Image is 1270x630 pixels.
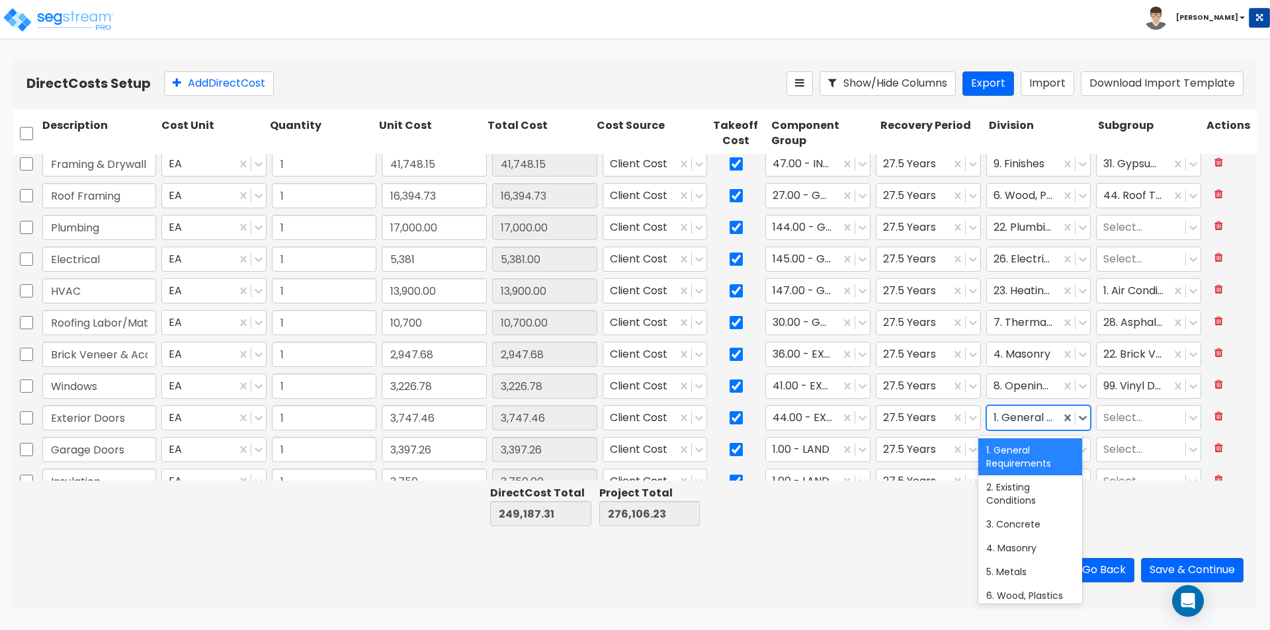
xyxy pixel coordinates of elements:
div: 27.00 - GABLED WOOD ROOF STRUCTURE [765,183,870,208]
div: Client Cost [603,151,708,177]
button: Delete Row [1206,342,1231,365]
button: Delete Row [1206,247,1231,270]
div: Client Cost [603,342,708,367]
div: 27.5 Years [876,469,981,494]
div: Division [986,116,1095,151]
div: 1.00 - LAND [765,437,870,462]
div: 44.00 - EXTERIOR DOORS [765,405,870,430]
div: Client Cost [603,278,708,303]
div: 27.5 Years [876,310,981,335]
div: Client Cost [603,374,708,399]
div: EA [161,374,267,399]
div: 30.00 - GABLED ROOF COVERINGS [765,310,870,335]
button: Delete Row [1206,469,1231,492]
div: Client Cost [603,310,708,335]
button: Delete Row [1206,310,1231,333]
div: 27.5 Years [876,278,981,303]
div: 47.00 - INTERIOR DRYWALL PARTITIONS [765,151,870,177]
div: Total Cost [485,116,593,151]
div: Direct Cost Total [490,486,591,501]
div: 8. Openings [986,374,1091,399]
div: 2. Existing Conditions [978,475,1082,512]
button: Delete Row [1206,374,1231,397]
button: Delete Row [1206,278,1231,301]
div: EA [161,183,267,208]
div: 28. Asphalt Roof Shingles (7311310) [1096,310,1201,335]
div: 27.5 Years [876,215,981,240]
button: Show/Hide Columns [820,71,956,96]
div: 6. Wood, Plastics and Composites [978,584,1082,621]
button: Delete Row [1206,215,1231,238]
div: 99. Vinyl Double-Hung Windows (8531330) [1096,374,1201,399]
div: 27.5 Years [876,437,981,462]
div: 1. Air Conditioning, General (23050210) [1096,278,1201,303]
button: Reorder Items [786,71,813,96]
div: Cost Source [594,116,702,151]
div: Unit Cost [376,116,485,151]
div: 4. Masonry [986,342,1091,367]
div: Quantity [267,116,376,151]
div: 41.00 - EXTERIOR WINDOWS [765,374,870,399]
div: EA [161,310,267,335]
div: 3. Concrete [978,512,1082,536]
button: Delete Row [1206,437,1231,460]
div: 1. General Requirements [978,438,1082,475]
div: 27.5 Years [876,247,981,272]
button: Download Import Template [1081,71,1244,96]
button: Save & Go Back [1035,558,1134,582]
img: logo_pro_r.png [2,7,114,33]
button: AddDirectCost [164,71,274,96]
div: Client Cost [603,405,708,430]
div: 27.5 Years [876,183,981,208]
div: 22. Plumbing [986,215,1091,240]
button: Delete Row [1206,405,1231,428]
div: 7. Thermal and Moisture Protection [986,310,1091,335]
button: Delete Row [1206,151,1231,175]
div: 144.00 - GENERAL PLUMBING [765,215,870,240]
div: 22. Brick Veneer Masonry (4211313) [1096,342,1201,367]
div: 27.5 Years [876,405,981,430]
div: 26. Electrical [986,247,1091,272]
div: EA [161,247,267,272]
div: EA [161,151,267,177]
div: Open Intercom Messenger [1172,585,1204,617]
b: Direct Costs Setup [26,74,151,93]
div: 36.00 - EXTERIOR WALL VENEER FINISHES [765,342,870,367]
button: Save & Continue [1141,558,1244,582]
div: EA [161,215,267,240]
div: 145.00 - GENERAL ELECTRICAL [765,247,870,272]
div: Project Total [599,486,700,501]
div: 1. General Requirements [986,405,1091,430]
div: 5. Metals [978,560,1082,584]
div: 9. Finishes [986,151,1091,177]
div: 27.5 Years [876,342,981,367]
div: Client Cost [603,437,708,462]
div: 44. Roof Trusses (6175310) [1096,183,1201,208]
div: EA [161,278,267,303]
div: EA [161,469,267,494]
div: Component Group [769,116,877,151]
b: [PERSON_NAME] [1176,13,1238,22]
button: Delete Row [1206,183,1231,206]
div: Client Cost [603,247,708,272]
div: Cost Unit [159,116,267,151]
div: Actions [1204,116,1257,151]
div: 27.5 Years [876,374,981,399]
div: Subgroup [1095,116,1204,151]
div: 6. Wood, Plastics and Composites [986,183,1091,208]
button: Export [962,71,1014,96]
div: 1.00 - LAND [765,469,870,494]
button: Import [1021,71,1074,96]
div: 23. Heating, Ventilating, and Air Conditioning (HVAC) [986,278,1091,303]
div: Client Cost [603,215,708,240]
div: 31. Gypsum Board (9291030) [1096,151,1201,177]
div: EA [161,437,267,462]
div: 27.5 Years [876,151,981,177]
div: Description [40,116,159,151]
div: EA [161,342,267,367]
div: 147.00 - GENERAL HVAC EQUIPMENT/DUCTWORK [765,278,870,303]
div: Client Cost [603,469,708,494]
div: Takeoff Cost [702,116,769,151]
div: Recovery Period [878,116,986,151]
img: avatar.png [1144,7,1167,30]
